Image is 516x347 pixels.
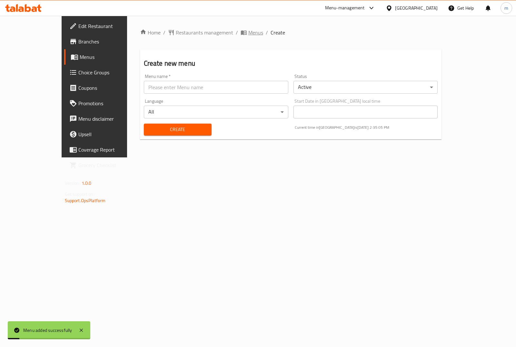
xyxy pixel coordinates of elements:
[176,29,233,36] span: Restaurants management
[64,142,148,157] a: Coverage Report
[64,157,148,173] a: Grocery Checklist
[78,115,143,123] span: Menu disclaimer
[78,146,143,154] span: Coverage Report
[82,179,92,187] span: 1.0.0
[293,81,438,94] div: Active
[64,111,148,127] a: Menu disclaimer
[248,29,263,36] span: Menus
[78,130,143,138] span: Upsell
[504,5,508,12] span: m
[78,69,143,76] span: Choice Groups
[78,84,143,92] span: Coupons
[144,81,288,94] input: Please enter Menu name
[65,196,106,205] a: Support.OpsPlatform
[65,179,81,187] span: Version:
[163,29,165,36] li: /
[78,99,143,107] span: Promotions
[64,34,148,49] a: Branches
[144,124,212,136] button: Create
[140,29,442,36] nav: breadcrumb
[144,59,438,68] h2: Create new menu
[266,29,268,36] li: /
[65,190,94,198] span: Get support on:
[168,29,233,36] a: Restaurants management
[80,53,143,61] span: Menus
[64,65,148,80] a: Choice Groups
[144,106,288,118] div: All
[64,96,148,111] a: Promotions
[78,161,143,169] span: Grocery Checklist
[64,18,148,34] a: Edit Restaurant
[325,4,365,12] div: Menu-management
[140,29,161,36] a: Home
[295,125,438,130] p: Current time in [GEOGRAPHIC_DATA] is [DATE] 2:35:05 PM
[241,29,263,36] a: Menus
[395,5,438,12] div: [GEOGRAPHIC_DATA]
[64,80,148,96] a: Coupons
[78,22,143,30] span: Edit Restaurant
[64,49,148,65] a: Menus
[149,126,206,134] span: Create
[271,29,285,36] span: Create
[236,29,238,36] li: /
[64,127,148,142] a: Upsell
[23,327,72,334] div: Menu added successfully
[78,38,143,45] span: Branches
